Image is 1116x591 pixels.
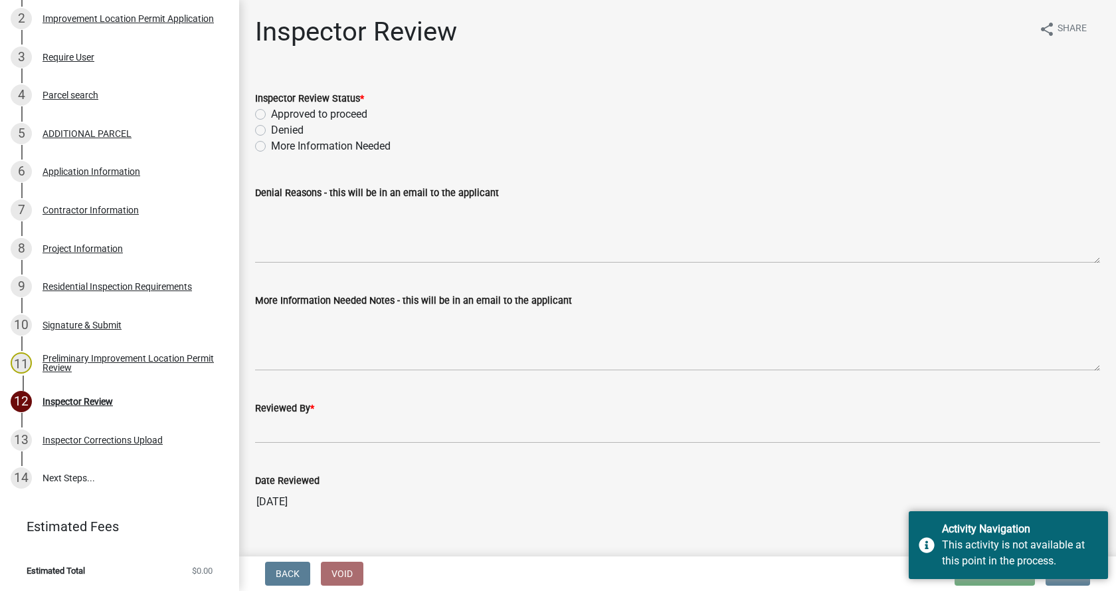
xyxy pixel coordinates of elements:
[255,189,499,198] label: Denial Reasons - this will be in an email to the applicant
[43,435,163,445] div: Inspector Corrections Upload
[255,94,364,104] label: Inspector Review Status
[276,568,300,579] span: Back
[255,16,457,48] h1: Inspector Review
[255,477,320,486] label: Date Reviewed
[255,404,314,414] label: Reviewed By
[255,296,572,306] label: More Information Needed Notes - this will be in an email to the applicant
[43,244,123,253] div: Project Information
[43,90,98,100] div: Parcel search
[11,8,32,29] div: 2
[271,106,367,122] label: Approved to proceed
[942,537,1098,569] div: This activity is not available at this point in the process.
[11,467,32,489] div: 14
[11,352,32,374] div: 11
[265,562,310,586] button: Back
[11,314,32,336] div: 10
[43,320,122,330] div: Signature & Submit
[942,521,1098,537] div: Activity Navigation
[1028,16,1097,42] button: shareShare
[271,122,304,138] label: Denied
[11,513,218,540] a: Estimated Fees
[43,354,218,372] div: Preliminary Improvement Location Permit Review
[11,238,32,259] div: 8
[1039,21,1055,37] i: share
[43,397,113,406] div: Inspector Review
[43,205,139,215] div: Contractor Information
[27,566,85,575] span: Estimated Total
[11,199,32,221] div: 7
[1058,21,1087,37] span: Share
[11,276,32,297] div: 9
[43,167,140,176] div: Application Information
[321,562,363,586] button: Void
[271,138,391,154] label: More Information Needed
[43,282,192,291] div: Residential Inspection Requirements
[43,14,214,23] div: Improvement Location Permit Application
[43,129,132,138] div: ADDITIONAL PARCEL
[11,391,32,412] div: 12
[11,429,32,451] div: 13
[11,84,32,106] div: 4
[192,566,213,575] span: $0.00
[11,47,32,68] div: 3
[11,161,32,182] div: 6
[43,53,94,62] div: Require User
[11,123,32,144] div: 5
